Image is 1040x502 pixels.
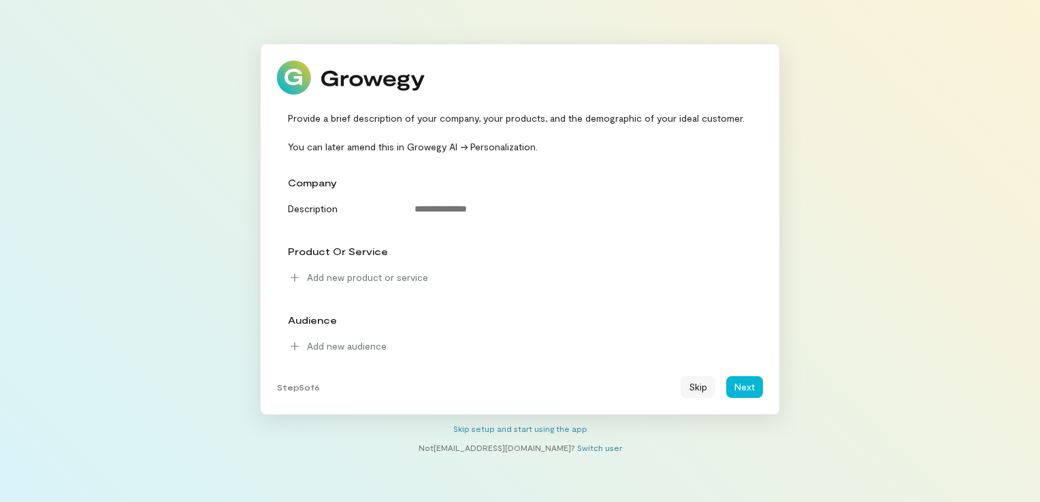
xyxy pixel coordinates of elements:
[681,376,715,398] button: Skip
[307,271,428,284] span: Add new product or service
[277,111,763,154] div: Provide a brief description of your company, your products, and the demographic of your ideal cus...
[307,339,387,353] span: Add new audience
[577,443,622,452] a: Switch user
[288,314,337,326] span: audience
[453,424,587,433] a: Skip setup and start using the app
[726,376,763,398] button: Next
[277,382,320,392] span: Step 5 of 6
[277,61,425,95] img: Growegy logo
[288,246,388,257] span: product or service
[288,177,337,188] span: company
[280,198,401,216] div: Description
[419,443,575,452] span: Not [EMAIL_ADDRESS][DOMAIN_NAME] ?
